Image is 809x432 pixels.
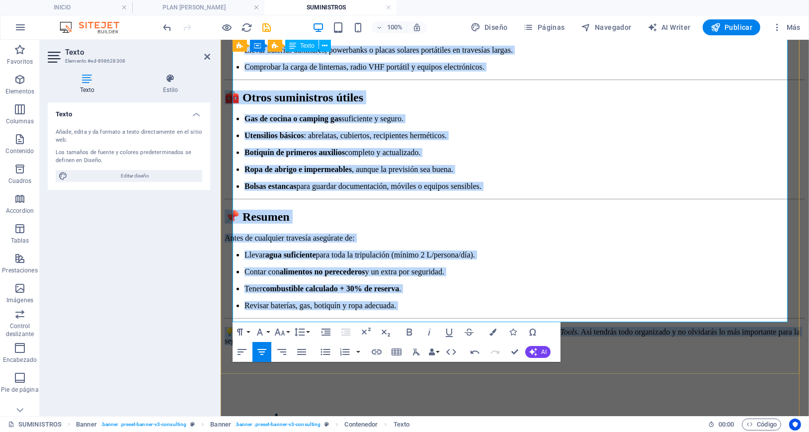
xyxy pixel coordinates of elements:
i: Guardar (Ctrl+S) [261,22,273,33]
span: . banner .preset-banner-v3-consulting [101,419,186,431]
span: Más [772,22,801,32]
button: Usercentrics [789,419,801,431]
p: suficiente y seguro. [24,75,584,84]
button: Más [768,19,805,35]
button: Superscript [356,322,375,342]
button: Navegador [577,19,636,35]
p: Encabezado [3,356,37,364]
button: 100% [372,21,407,33]
button: Undo (Ctrl+Z) [466,342,485,362]
strong: alimentos no perecederos [59,228,145,236]
p: Contenido [5,147,34,155]
p: Prestaciones [2,266,37,274]
h6: 100% [387,21,403,33]
button: Paragraph Format [233,322,251,342]
button: Special Characters [523,322,542,342]
button: Bold (Ctrl+B) [400,322,419,342]
span: Texto [300,43,315,49]
span: AI [541,349,547,355]
h4: Texto [48,74,131,94]
strong: Bolsas estancas [24,142,76,151]
i: Volver a cargar página [242,22,253,33]
p: Antes de cualquier travesía asegúrate de: [4,194,584,203]
p: Comprobar la carga de linternas, radio VHF portátil y equipos electrónicos. [24,23,584,32]
p: 💡 : incluye el control de suministros dentro de tu en la app . Así tendrás todo organizado y no o... [4,287,584,306]
strong: Utensilios básicos [24,91,83,100]
button: Unordered List [316,342,335,362]
button: Clear Formatting [407,342,426,362]
button: AI Writer [644,19,695,35]
button: Align Right [272,342,291,362]
button: Redo (Ctrl+Shift+Z) [485,342,504,362]
span: Haz clic para seleccionar y doble clic para editar [345,419,378,431]
span: Navegador [581,22,632,32]
span: 00 00 [719,419,734,431]
h3: Elemento #ed-898628308 [65,57,190,66]
span: : [726,421,727,428]
p: Imágenes [6,296,33,304]
strong: Gas de cocina o camping gas [24,75,121,83]
p: Columnas [6,117,34,125]
button: HTML [442,342,461,362]
p: completo y actualizado. [24,108,584,117]
button: Colors [484,322,502,342]
p: para guardar documentación, móviles o equipos sensibles. [24,142,584,151]
button: Diseño [467,19,512,35]
button: Line Height [292,322,311,342]
a: Haz clic para cancelar la selección y doble clic para abrir páginas [8,419,62,431]
p: : abrelatas, cubiertos, recipientes herméticos. [24,91,584,100]
i: Al redimensionar, ajustar el nivel de zoom automáticamente para ajustarse al dispositivo elegido. [412,23,421,32]
button: Publicar [703,19,761,35]
strong: Botiquín de primeros auxilios [24,108,124,117]
h2: 📌 Resumen [4,170,584,184]
p: Tablas [11,237,29,245]
i: Este elemento es un preajuste personalizable [324,422,329,427]
button: Insert Link [367,342,386,362]
span: Haz clic para seleccionar y doble clic para editar [394,419,409,431]
nav: breadcrumb [76,419,409,431]
div: Añade, edita y da formato a texto directamente en el sitio web. [56,128,202,145]
button: Decrease Indent [336,322,355,342]
p: Llevar para toda la tripulación (mínimo 2 L/persona/día). [24,211,584,220]
p: Revisar baterías, gas, botiquín y ropa adecuada. [24,261,584,270]
button: Underline (Ctrl+U) [440,322,459,342]
i: Deshacer: Editar cabecera (Ctrl+Z) [162,22,173,33]
strong: combustible calculado + 30% de reserva [42,245,178,253]
button: Código [742,419,781,431]
em: Navigation Tools [302,288,356,296]
button: Increase Indent [317,322,335,342]
span: Diseño [471,22,508,32]
button: Páginas [520,19,569,35]
button: Ordered List [335,342,354,362]
button: Align Center [252,342,271,362]
p: Accordion [6,207,34,215]
p: Favoritos [7,58,33,66]
span: Publicar [711,22,753,32]
p: Pie de página [1,386,38,394]
strong: Consejo práctico [14,288,71,296]
p: Tener . [24,245,584,254]
button: Strikethrough [460,322,479,342]
button: Subscript [376,322,395,342]
button: Font Family [252,322,271,342]
button: Haz clic para salir del modo de previsualización y seguir editando [221,21,233,33]
button: AI [525,346,551,358]
span: Haz clic para seleccionar y doble clic para editar [76,419,97,431]
button: Insert Table [387,342,406,362]
button: Align Justify [292,342,311,362]
span: AI Writer [647,22,691,32]
p: , aunque la previsión sea buena. [24,125,584,134]
button: save [261,21,273,33]
p: Llevar baterías auxiliares, powerbanks o placas solares portátiles en travesías largas. [24,6,584,15]
button: Align Left [233,342,251,362]
div: Diseño (Ctrl+Alt+Y) [467,19,512,35]
h6: Tiempo de la sesión [708,419,734,431]
button: undo [162,21,173,33]
button: Font Size [272,322,291,342]
button: Icons [503,322,522,342]
p: Elementos [5,87,34,95]
span: Haz clic para seleccionar y doble clic para editar [210,419,231,431]
p: Contar con y un extra por seguridad. [24,228,584,237]
img: Editor Logo [57,21,132,33]
button: Data Bindings [427,342,441,362]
